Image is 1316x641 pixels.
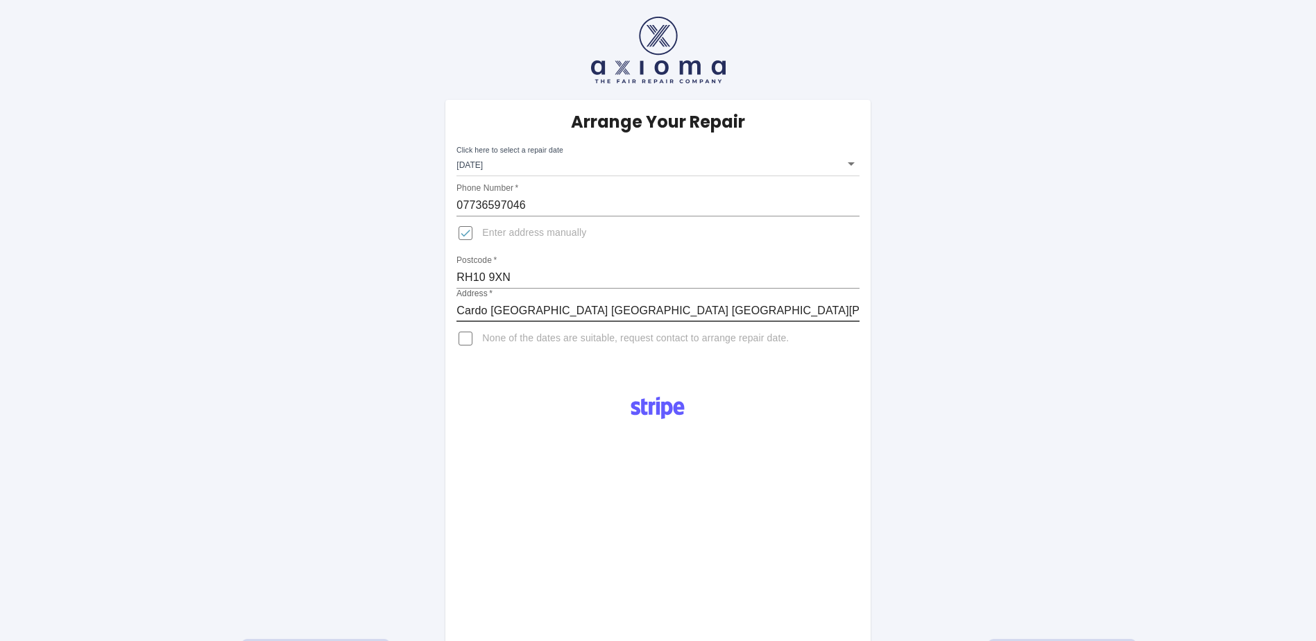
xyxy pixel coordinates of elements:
label: Click here to select a repair date [456,145,563,155]
span: None of the dates are suitable, request contact to arrange repair date. [482,332,789,345]
div: [DATE] [456,151,859,176]
img: Logo [623,391,692,425]
label: Phone Number [456,182,518,194]
img: axioma [591,17,726,83]
span: Enter address manually [482,226,586,240]
label: Postcode [456,255,497,266]
h5: Arrange Your Repair [571,111,745,133]
label: Address [456,288,493,300]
